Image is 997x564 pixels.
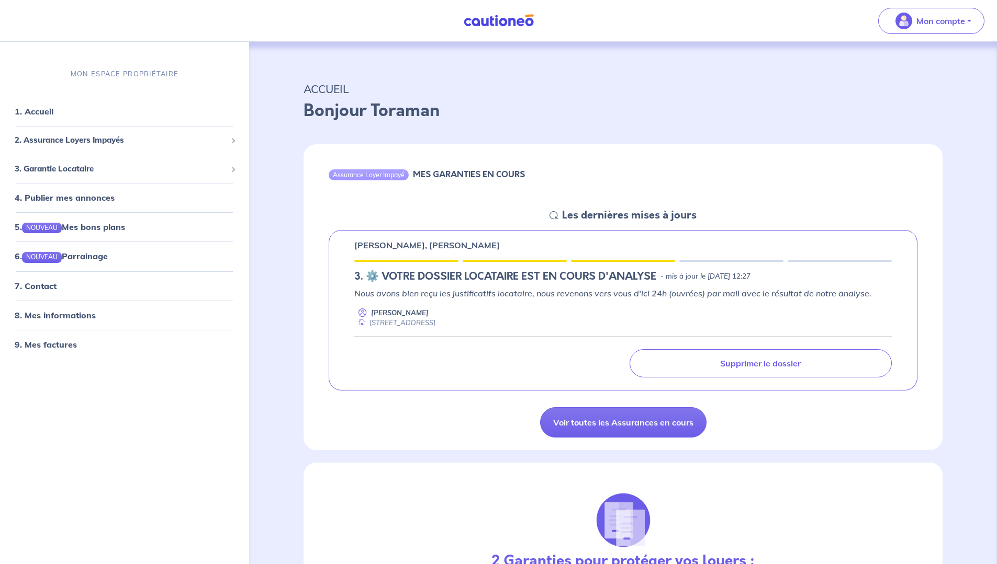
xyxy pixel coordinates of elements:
[15,280,57,291] a: 7. Contact
[4,304,245,325] div: 8. Mes informations
[15,339,77,349] a: 9. Mes factures
[304,98,943,123] p: Bonjour Toraman
[720,358,801,369] p: Supprimer le dossier
[630,349,892,377] a: Supprimer le dossier
[15,134,227,146] span: 2. Assurance Loyers Impayés
[4,159,245,179] div: 3. Garantie Locataire
[4,187,245,208] div: 4. Publier mes annonces
[371,308,429,318] p: [PERSON_NAME]
[329,169,409,180] div: Assurance Loyer Impayé
[15,163,227,175] span: 3. Garantie Locataire
[4,333,245,354] div: 9. Mes factures
[562,209,697,222] h5: Les dernières mises à jours
[15,309,96,320] a: 8. Mes informations
[304,79,943,98] p: ACCUEIL
[15,222,125,232] a: 5.NOUVEAUMes bons plans
[15,251,108,261] a: 6.NOUVEAUParrainage
[660,271,750,282] p: - mis à jour le [DATE] 12:27
[354,239,500,251] p: [PERSON_NAME], [PERSON_NAME]
[460,14,538,27] img: Cautioneo
[4,275,245,296] div: 7. Contact
[540,407,707,438] a: Voir toutes les Assurances en cours
[4,130,245,151] div: 2. Assurance Loyers Impayés
[4,246,245,267] div: 6.NOUVEAUParrainage
[354,270,656,283] h5: 3.︎ ⚙️ VOTRE DOSSIER LOCATAIRE EST EN COURS D'ANALYSE
[916,15,965,27] p: Mon compte
[413,169,525,179] h6: MES GARANTIES EN COURS
[595,492,652,548] img: justif-loupe
[15,106,53,117] a: 1. Accueil
[354,287,892,300] p: Nous avons bien reçu les justificatifs locataire, nous revenons vers vous d'ici 24h (ouvrées) par...
[4,216,245,237] div: 5.NOUVEAUMes bons plans
[15,192,115,203] a: 4. Publier mes annonces
[895,13,912,29] img: illu_account_valid_menu.svg
[354,270,892,283] div: state: DOCUMENTS-TO-EVALUATE, Context: NEW,CHOOSE-CERTIFICATE,RELATIONSHIP,LESSOR-DOCUMENTS
[71,69,178,79] p: MON ESPACE PROPRIÉTAIRE
[878,8,984,34] button: illu_account_valid_menu.svgMon compte
[4,101,245,122] div: 1. Accueil
[354,318,435,328] div: [STREET_ADDRESS]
